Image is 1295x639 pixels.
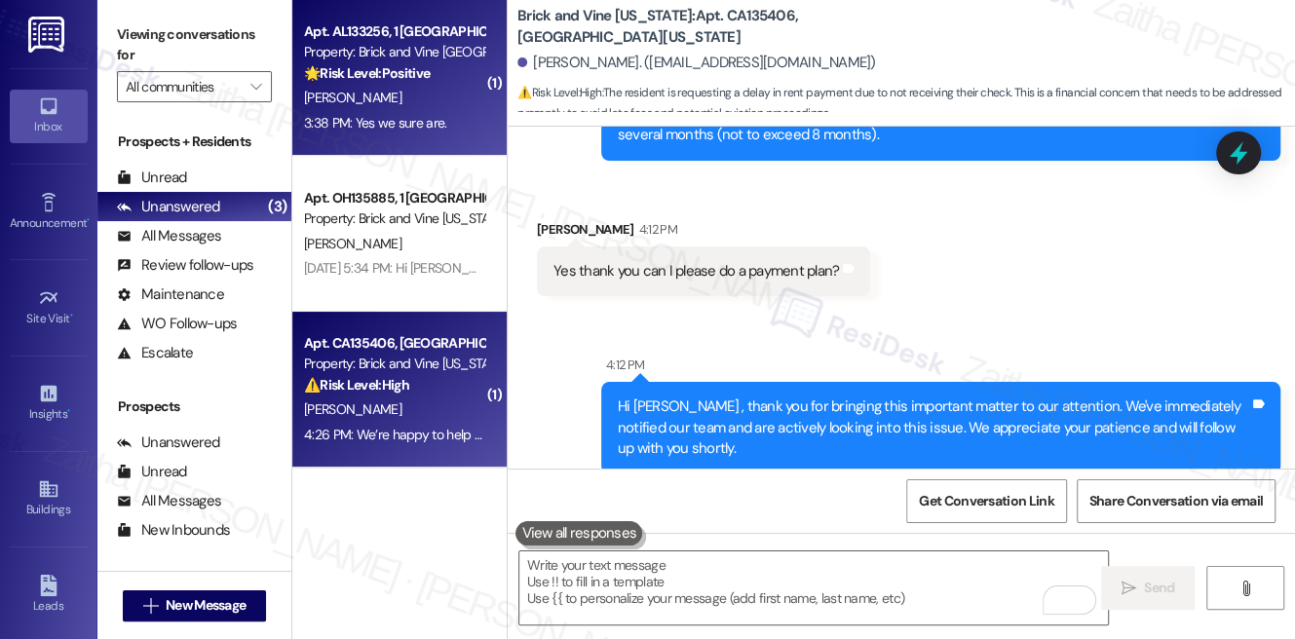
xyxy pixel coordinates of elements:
[117,168,187,188] div: Unread
[117,462,187,482] div: Unread
[97,396,291,417] div: Prospects
[117,491,221,511] div: All Messages
[87,213,90,227] span: •
[117,226,221,246] div: All Messages
[117,284,224,305] div: Maintenance
[517,6,907,48] b: Brick and Vine [US_STATE]: Apt. CA135406, [GEOGRAPHIC_DATA][US_STATE]
[123,590,267,621] button: New Message
[1122,581,1136,596] i: 
[304,89,401,106] span: [PERSON_NAME]
[10,90,88,142] a: Inbox
[919,491,1053,511] span: Get Conversation Link
[304,354,484,374] div: Property: Brick and Vine [US_STATE]
[117,255,253,276] div: Review follow-ups
[304,188,484,208] div: Apt. OH135885, 1 [GEOGRAPHIC_DATA]
[1089,491,1263,511] span: Share Conversation via email
[517,53,876,73] div: [PERSON_NAME]. ([EMAIL_ADDRESS][DOMAIN_NAME])
[1077,479,1276,523] button: Share Conversation via email
[304,42,484,62] div: Property: Brick and Vine [GEOGRAPHIC_DATA]
[263,192,291,222] div: (3)
[97,132,291,152] div: Prospects + Residents
[304,376,409,394] strong: ⚠️ Risk Level: High
[537,219,870,246] div: [PERSON_NAME]
[304,64,430,82] strong: 🌟 Risk Level: Positive
[28,17,68,53] img: ResiDesk Logo
[117,19,272,71] label: Viewing conversations for
[10,569,88,621] a: Leads
[117,432,220,453] div: Unanswered
[10,472,88,525] a: Buildings
[117,520,230,541] div: New Inbounds
[601,355,644,375] div: 4:12 PM
[634,219,677,240] div: 4:12 PM
[304,400,401,418] span: [PERSON_NAME]
[70,309,73,322] span: •
[117,343,193,363] div: Escalate
[67,404,70,418] span: •
[517,85,601,100] strong: ⚠️ Risk Level: High
[304,333,484,354] div: Apt. CA135406, [GEOGRAPHIC_DATA][US_STATE]
[1101,566,1196,610] button: Send
[10,377,88,430] a: Insights •
[304,208,484,229] div: Property: Brick and Vine [US_STATE]
[1238,581,1252,596] i: 
[553,261,839,282] div: Yes thank you can I please do a payment plan?
[906,479,1066,523] button: Get Conversation Link
[1144,578,1174,598] span: Send
[143,598,158,614] i: 
[517,83,1295,125] span: : The resident is requesting a delay in rent payment due to not receiving their check. This is a ...
[117,197,220,217] div: Unanswered
[10,282,88,334] a: Site Visit •
[250,79,261,94] i: 
[117,314,237,334] div: WO Follow-ups
[126,71,241,102] input: All communities
[304,21,484,42] div: Apt. AL133256, 1 [GEOGRAPHIC_DATA]
[166,595,246,616] span: New Message
[519,551,1108,624] textarea: To enrich screen reader interactions, please activate Accessibility in Grammarly extension settings
[304,235,401,252] span: [PERSON_NAME]
[304,114,447,132] div: 3:38 PM: Yes we sure are.
[618,396,1249,459] div: Hi [PERSON_NAME] , thank you for bringing this important matter to our attention. We've immediate...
